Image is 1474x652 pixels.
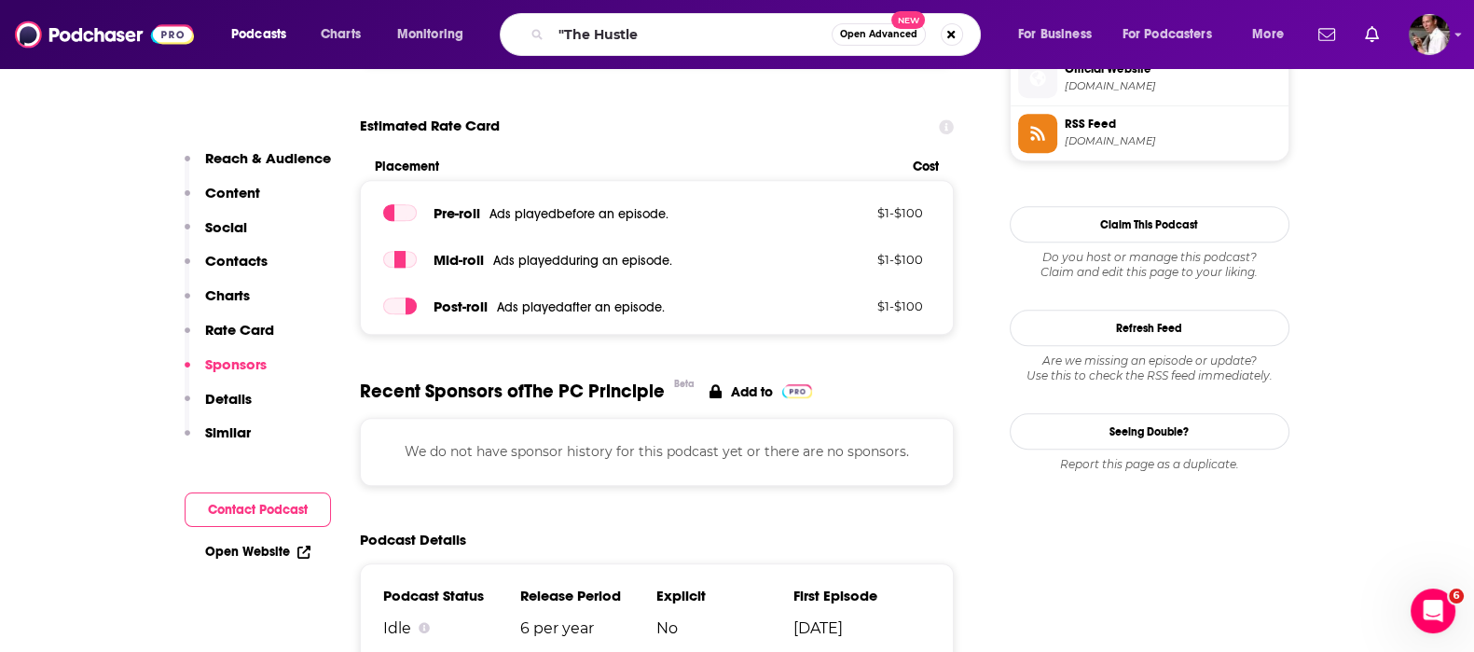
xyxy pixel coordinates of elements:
[205,218,247,236] p: Social
[185,286,250,321] button: Charts
[205,321,274,339] p: Rate Card
[1018,59,1281,98] a: Official Website[DOMAIN_NAME]
[205,149,331,167] p: Reach & Audience
[231,21,286,48] span: Podcasts
[1018,114,1281,153] a: RSS Feed[DOMAIN_NAME]
[1239,20,1307,49] button: open menu
[802,205,923,220] p: $ 1 - $ 100
[496,299,664,315] span: Ads played after an episode .
[185,355,267,390] button: Sponsors
[185,321,274,355] button: Rate Card
[1010,354,1289,383] div: Are we missing an episode or update? Use this to check the RSS feed immediately.
[185,390,252,424] button: Details
[433,298,487,315] span: Post -roll
[360,108,500,144] span: Estimated Rate Card
[1018,21,1092,48] span: For Business
[360,380,665,403] span: Recent Sponsors of The PC Principle
[360,531,466,548] h2: Podcast Details
[489,206,668,222] span: Ads played before an episode .
[656,619,793,637] span: No
[519,619,656,637] span: 6 per year
[205,184,260,201] p: Content
[1110,20,1239,49] button: open menu
[205,355,267,373] p: Sponsors
[551,20,832,49] input: Search podcasts, credits, & more...
[1311,19,1343,50] a: Show notifications dropdown
[1409,14,1450,55] img: User Profile
[1010,310,1289,346] button: Refresh Feed
[1065,61,1281,77] span: Official Website
[1065,134,1281,148] span: thepcprinciple.libsyn.com
[205,252,268,270] p: Contacts
[519,587,656,604] h3: Release Period
[433,251,483,269] span: Mid -roll
[1065,79,1281,93] span: thepcprinciple.libsyn.com
[731,383,773,400] p: Add to
[1409,14,1450,55] button: Show profile menu
[891,11,925,29] span: New
[1010,457,1289,472] div: Report this page as a duplicate.
[913,159,939,174] span: Cost
[185,149,331,184] button: Reach & Audience
[1411,589,1455,633] iframe: Intercom live chat
[840,30,917,39] span: Open Advanced
[185,184,260,218] button: Content
[205,390,252,408] p: Details
[321,21,361,48] span: Charts
[802,298,923,313] p: $ 1 - $ 100
[1123,21,1212,48] span: For Podcasters
[1409,14,1450,55] span: Logged in as Quarto
[656,587,793,604] h3: Explicit
[205,286,250,304] p: Charts
[15,17,194,52] img: Podchaser - Follow, Share and Rate Podcasts
[185,218,247,253] button: Social
[1010,250,1289,280] div: Claim and edit this page to your liking.
[205,423,251,441] p: Similar
[205,544,310,560] a: Open Website
[1010,206,1289,243] button: Claim This Podcast
[185,492,331,527] button: Contact Podcast
[375,159,898,174] span: Placement
[383,619,520,637] div: Idle
[218,20,310,49] button: open menu
[433,204,479,222] span: Pre -roll
[1010,250,1289,265] span: Do you host or manage this podcast?
[793,587,930,604] h3: First Episode
[185,423,251,458] button: Similar
[832,23,926,46] button: Open AdvancedNew
[782,384,813,398] img: Pro Logo
[1065,116,1281,132] span: RSS Feed
[1010,413,1289,450] a: Seeing Double?
[674,378,695,390] div: Beta
[1357,19,1386,50] a: Show notifications dropdown
[517,13,999,56] div: Search podcasts, credits, & more...
[492,253,671,269] span: Ads played during an episode .
[793,619,930,637] span: [DATE]
[1449,589,1464,603] span: 6
[709,380,813,403] a: Add to
[397,21,463,48] span: Monitoring
[383,587,520,604] h3: Podcast Status
[383,441,931,462] p: We do not have sponsor history for this podcast yet or there are no sponsors.
[384,20,488,49] button: open menu
[309,20,372,49] a: Charts
[802,252,923,267] p: $ 1 - $ 100
[1005,20,1115,49] button: open menu
[185,252,268,286] button: Contacts
[1252,21,1284,48] span: More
